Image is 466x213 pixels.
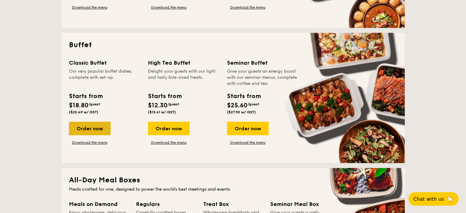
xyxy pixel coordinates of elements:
[69,102,89,109] span: $18.80
[148,110,176,114] span: ($13.41 w/ GST)
[227,92,260,101] div: Starts from
[136,200,196,208] div: Regulars
[227,102,248,109] span: $25.60
[148,102,168,109] span: $12.30
[227,122,269,135] div: Order now
[227,5,269,10] a: Download the menu
[227,59,299,67] div: Seminar Buffet
[69,175,397,185] h2: All-Day Meal Boxes
[69,40,397,50] h2: Buffet
[69,186,397,192] div: Meals crafted for one, designed to power the world's best meetings and events.
[203,200,263,208] div: Treat Box
[248,102,259,106] span: /guest
[69,200,129,208] div: Meals on Demand
[69,68,141,87] div: Our very popular buffet dishes, complete with set-up.
[148,68,220,87] div: Delight your guests with our light and tasty bite-sized treats.
[69,92,102,101] div: Starts from
[227,110,256,114] span: ($27.90 w/ GST)
[148,59,220,67] div: High Tea Buffet
[69,110,98,114] span: ($20.49 w/ GST)
[413,196,444,202] span: Chat with us
[148,92,181,101] div: Starts from
[69,59,141,67] div: Classic Buffet
[148,5,190,10] a: Download the menu
[446,196,454,203] span: 🦙
[408,192,459,206] button: Chat with us🦙
[69,122,111,135] div: Order now
[69,5,111,10] a: Download the menu
[227,140,269,145] a: Download the menu
[89,102,100,106] span: /guest
[270,200,330,208] div: Seminar Meal Box
[148,122,190,135] div: Order now
[227,68,299,87] div: Give your guests an energy boost with our seminar menus, complete with coffee and tea.
[148,140,190,145] a: Download the menu
[69,140,111,145] a: Download the menu
[168,102,179,106] span: /guest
